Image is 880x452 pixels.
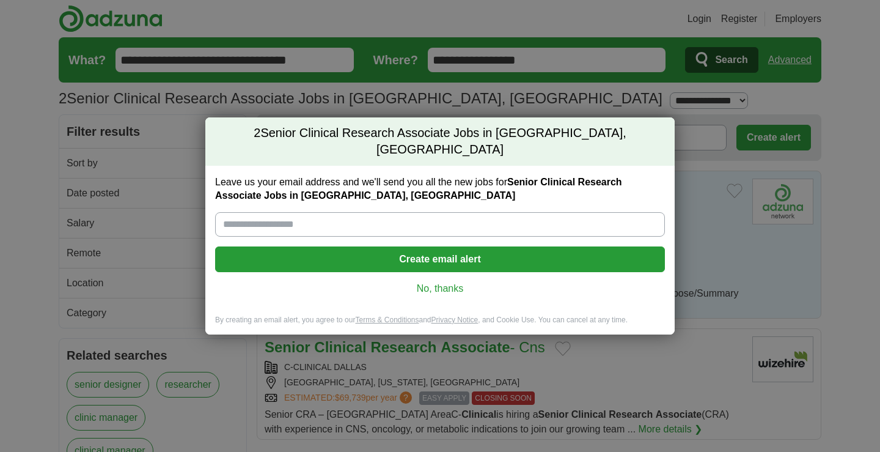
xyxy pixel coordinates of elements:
button: Create email alert [215,246,665,272]
a: Privacy Notice [431,316,479,324]
label: Leave us your email address and we'll send you all the new jobs for [215,176,665,202]
a: No, thanks [225,282,655,295]
div: By creating an email alert, you agree to our and , and Cookie Use. You can cancel at any time. [205,315,675,335]
a: Terms & Conditions [355,316,419,324]
strong: Senior Clinical Research Associate Jobs in [GEOGRAPHIC_DATA], [GEOGRAPHIC_DATA] [215,177,622,201]
h2: Senior Clinical Research Associate Jobs in [GEOGRAPHIC_DATA], [GEOGRAPHIC_DATA] [205,117,675,166]
span: 2 [254,125,260,142]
